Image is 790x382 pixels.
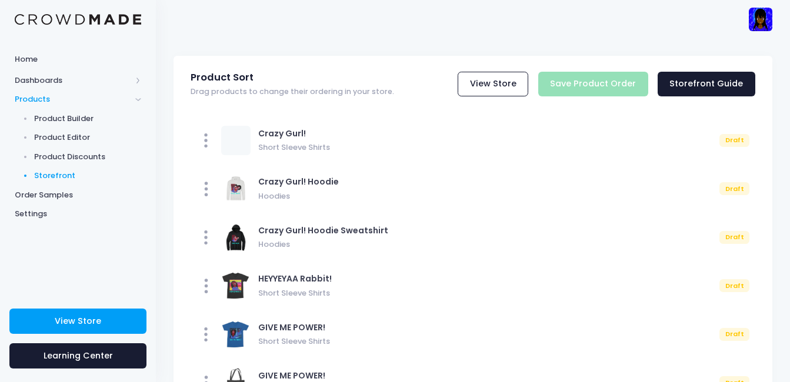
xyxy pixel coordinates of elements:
img: Logo [15,14,141,25]
a: Learning Center [9,343,146,368]
span: HEYYEYAA Rabbit! [258,273,332,284]
span: Products [15,93,131,105]
span: Hoodies [258,188,715,202]
a: Storefront Guide [658,72,755,97]
div: Draft [719,328,749,341]
span: Storefront [34,170,142,182]
div: Draft [719,182,749,195]
span: Crazy Gurl! Hoodie [258,176,339,187]
div: Draft [719,231,749,244]
span: Order Samples [15,189,141,201]
div: Draft [719,279,749,292]
span: Product Discounts [34,151,142,163]
span: Product Editor [34,132,142,143]
span: Drag products to change their ordering in your store. [191,88,394,96]
span: Settings [15,208,141,220]
a: View Store [458,72,528,97]
span: Home [15,53,141,65]
img: User [749,8,772,31]
span: Product Builder [34,113,142,125]
span: Short Sleeve Shirts [258,140,715,153]
span: View Store [55,315,101,327]
span: Learning Center [44,350,113,361]
span: Product Sort [191,72,254,83]
span: Crazy Gurl! Hoodie Sweatshirt [258,224,388,236]
span: GIVE ME POWER! [258,321,325,333]
span: Hoodies [258,237,715,250]
a: View Store [9,309,146,334]
span: Short Sleeve Shirts [258,334,715,347]
span: GIVE ME POWER! [258,370,325,381]
div: Draft [719,134,749,147]
span: Dashboards [15,75,131,86]
span: Short Sleeve Shirts [258,285,715,299]
span: Crazy Gurl! [258,128,306,139]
